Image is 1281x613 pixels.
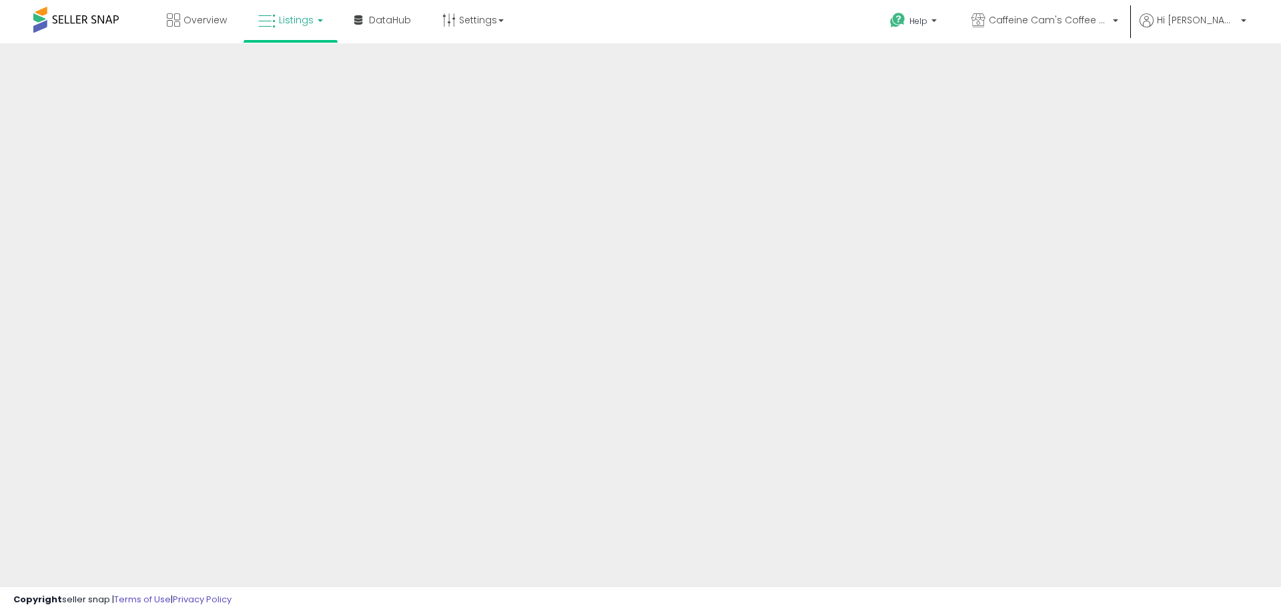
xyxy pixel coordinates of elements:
[173,593,232,606] a: Privacy Policy
[279,13,314,27] span: Listings
[369,13,411,27] span: DataHub
[989,13,1109,27] span: Caffeine Cam's Coffee & Candy Company Inc.
[889,12,906,29] i: Get Help
[879,2,950,43] a: Help
[1157,13,1237,27] span: Hi [PERSON_NAME]
[183,13,227,27] span: Overview
[13,594,232,606] div: seller snap | |
[1140,13,1246,43] a: Hi [PERSON_NAME]
[13,593,62,606] strong: Copyright
[909,15,927,27] span: Help
[114,593,171,606] a: Terms of Use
